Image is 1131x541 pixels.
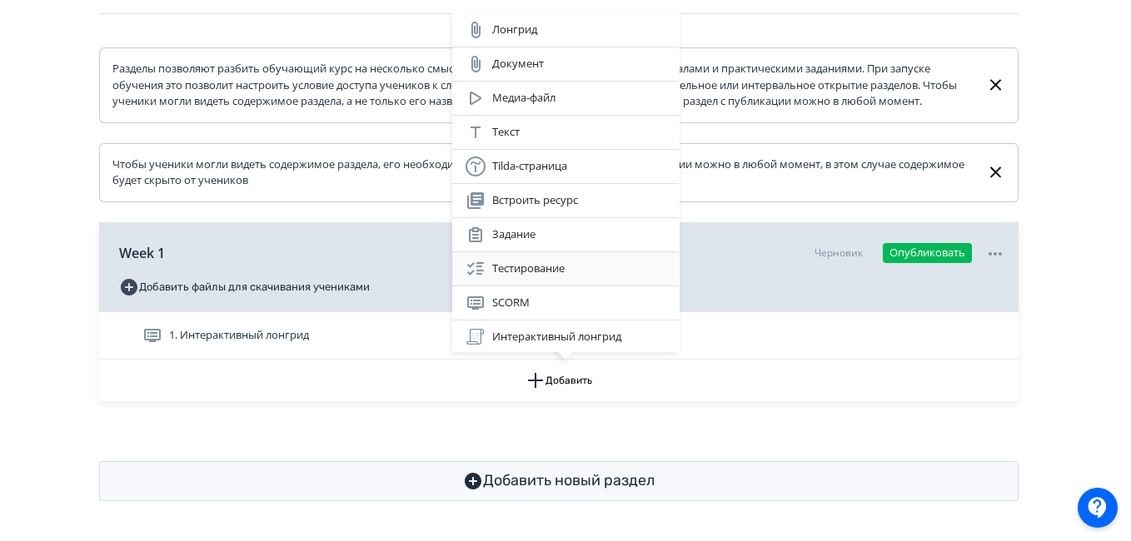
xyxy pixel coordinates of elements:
div: Текст [466,122,665,142]
div: Медиа-файл [466,88,665,108]
div: Tilda-страница [466,156,665,176]
div: Интерактивный лонгрид [466,327,665,347]
div: Задание [466,225,665,245]
div: Лонгрид [466,20,665,40]
div: Документ [466,54,665,74]
div: Встроить ресурс [466,191,665,211]
div: SCORM [466,293,665,313]
div: Тестирование [466,259,665,279]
